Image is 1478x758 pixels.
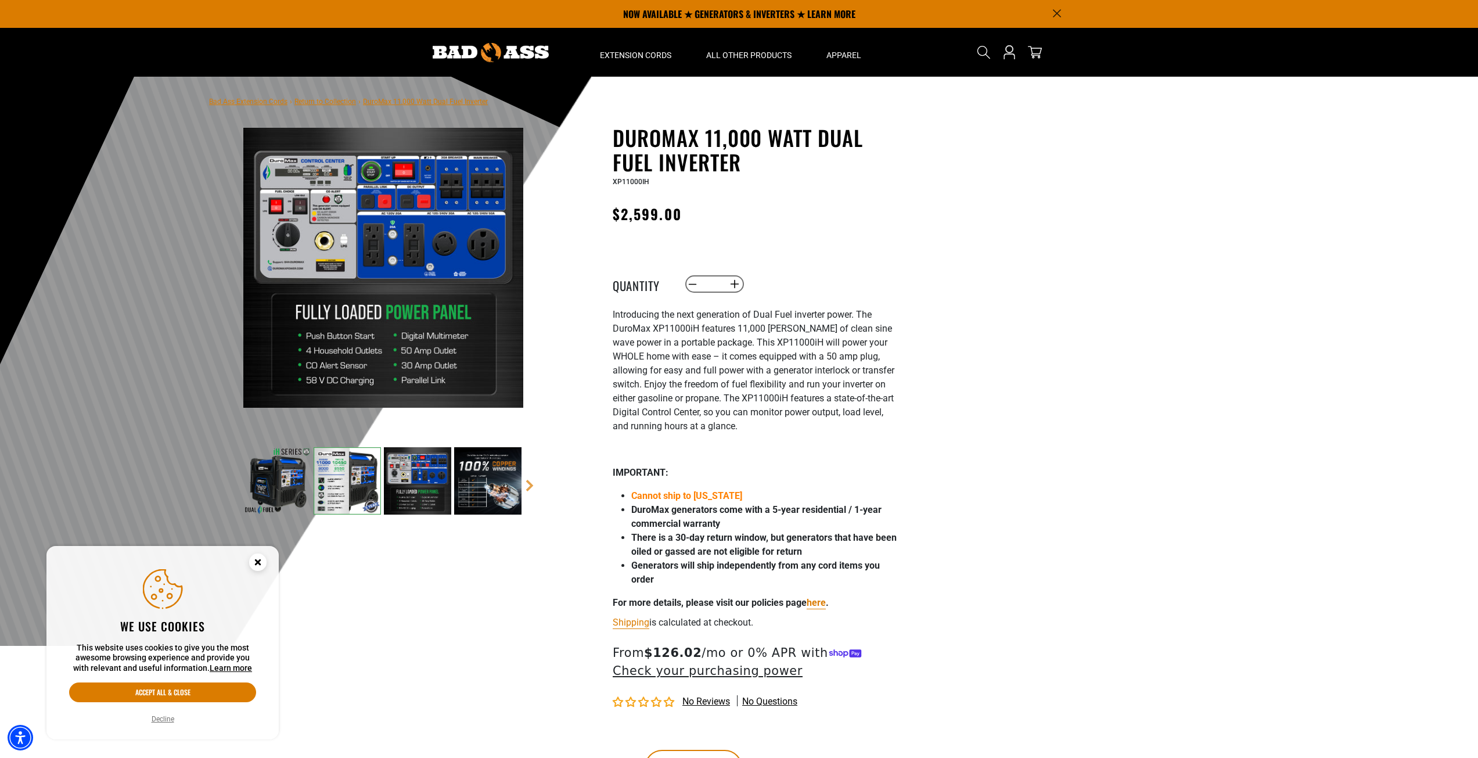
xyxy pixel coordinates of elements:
[290,98,292,106] span: ›
[613,615,897,630] div: is calculated at checkout.
[46,546,279,740] aside: Cookie Consent
[809,28,879,77] summary: Apparel
[807,597,826,608] a: For more details, please visit our policies page here - open in a new tab
[8,725,33,750] div: Accessibility Menu
[742,695,797,708] span: No questions
[433,43,549,62] img: Bad Ass Extension Cords
[689,28,809,77] summary: All Other Products
[69,643,256,674] p: This website uses cookies to give you the most awesome browsing experience and provide you with r...
[682,696,730,707] span: No reviews
[69,619,256,634] h2: We use cookies
[524,480,535,491] a: Next
[69,682,256,702] button: Accept all & close
[209,94,488,108] nav: breadcrumbs
[631,490,742,501] span: Cannot ship to [US_STATE]
[706,50,792,60] span: All Other Products
[631,560,880,585] strong: Generators will ship independently from any cord items you order
[631,532,897,557] strong: There is a 30-day return window, but generators that have been oiled or gassed are not eligible f...
[974,43,993,62] summary: Search
[358,98,361,106] span: ›
[613,276,671,292] label: Quantity
[613,203,682,224] span: $2,599.00
[613,125,897,174] h1: DuroMax 11,000 Watt Dual Fuel Inverter
[613,617,649,628] a: Shipping
[209,98,287,106] a: Bad Ass Extension Cords
[582,28,689,77] summary: Extension Cords
[1026,45,1044,59] a: cart
[210,663,252,673] a: This website uses cookies to give you the most awesome browsing experience and provide you with r...
[613,697,677,708] span: 0.00 stars
[600,50,671,60] span: Extension Cords
[237,546,279,582] button: Close this option
[631,504,882,529] strong: DuroMax generators come with a 5-year residential / 1-year commercial warranty
[363,98,488,106] span: DuroMax 11,000 Watt Dual Fuel Inverter
[613,597,829,608] strong: For more details, please visit our policies page .
[826,50,861,60] span: Apparel
[1000,28,1019,77] a: Open this option
[613,467,668,478] strong: IMPORTANT:
[148,713,178,725] button: Decline
[294,98,356,106] a: Return to Collection
[613,309,894,432] span: Introducing the next generation of Dual Fuel inverter power. The DuroMax XP11000iH features 11,00...
[613,178,649,186] span: XP11000IH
